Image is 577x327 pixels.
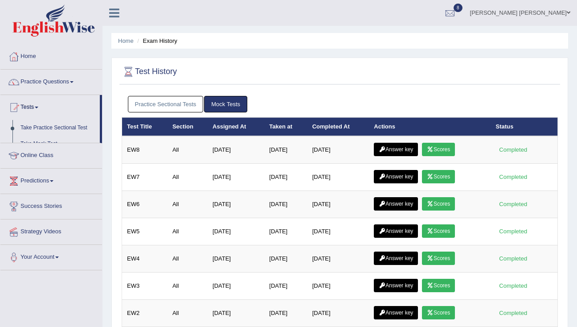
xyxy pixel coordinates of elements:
[204,96,247,112] a: Mock Tests
[168,117,208,136] th: Section
[168,218,208,245] td: All
[496,308,531,318] div: Completed
[454,4,462,12] span: 8
[122,164,168,191] td: EW7
[496,145,531,154] div: Completed
[374,279,418,292] a: Answer key
[422,279,455,292] a: Scores
[422,170,455,183] a: Scores
[122,65,177,79] h2: Test History
[208,300,264,327] td: [DATE]
[307,191,369,218] td: [DATE]
[374,306,418,319] a: Answer key
[0,194,102,216] a: Success Stories
[264,245,307,273] td: [DATE]
[307,164,369,191] td: [DATE]
[208,136,264,164] td: [DATE]
[307,245,369,273] td: [DATE]
[122,117,168,136] th: Test Title
[264,164,307,191] td: [DATE]
[122,136,168,164] td: EW8
[369,117,491,136] th: Actions
[168,136,208,164] td: All
[422,224,455,238] a: Scores
[122,191,168,218] td: EW6
[168,191,208,218] td: All
[0,70,102,92] a: Practice Questions
[135,37,177,45] li: Exam History
[374,143,418,156] a: Answer key
[264,218,307,245] td: [DATE]
[264,136,307,164] td: [DATE]
[168,164,208,191] td: All
[264,117,307,136] th: Taken at
[307,300,369,327] td: [DATE]
[0,219,102,242] a: Strategy Videos
[374,224,418,238] a: Answer key
[0,143,102,166] a: Online Class
[0,245,102,267] a: Your Account
[128,96,204,112] a: Practice Sectional Tests
[307,117,369,136] th: Completed At
[118,37,134,44] a: Home
[168,245,208,273] td: All
[0,169,102,191] a: Predictions
[374,197,418,211] a: Answer key
[264,300,307,327] td: [DATE]
[496,172,531,182] div: Completed
[496,281,531,290] div: Completed
[0,95,100,117] a: Tests
[307,273,369,300] td: [DATE]
[496,254,531,263] div: Completed
[122,273,168,300] td: EW3
[307,136,369,164] td: [DATE]
[422,197,455,211] a: Scores
[122,218,168,245] td: EW5
[491,117,558,136] th: Status
[208,273,264,300] td: [DATE]
[16,136,100,152] a: Take Mock Test
[122,245,168,273] td: EW4
[208,218,264,245] td: [DATE]
[496,227,531,236] div: Completed
[168,300,208,327] td: All
[208,191,264,218] td: [DATE]
[122,300,168,327] td: EW2
[307,218,369,245] td: [DATE]
[208,164,264,191] td: [DATE]
[422,252,455,265] a: Scores
[168,273,208,300] td: All
[422,143,455,156] a: Scores
[374,170,418,183] a: Answer key
[264,191,307,218] td: [DATE]
[208,117,264,136] th: Assigned At
[422,306,455,319] a: Scores
[208,245,264,273] td: [DATE]
[496,199,531,209] div: Completed
[0,44,102,66] a: Home
[16,120,100,136] a: Take Practice Sectional Test
[374,252,418,265] a: Answer key
[264,273,307,300] td: [DATE]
